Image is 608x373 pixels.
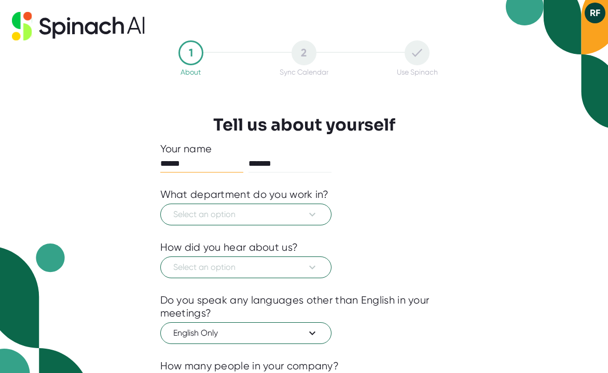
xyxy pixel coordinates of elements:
[160,256,331,278] button: Select an option
[160,322,331,344] button: English Only
[213,115,395,135] h3: Tell us about yourself
[173,261,319,274] span: Select an option
[280,68,328,76] div: Sync Calendar
[585,3,605,23] button: RF
[160,241,298,254] div: How did you hear about us?
[181,68,201,76] div: About
[178,40,203,65] div: 1
[292,40,316,65] div: 2
[160,294,448,320] div: Do you speak any languages other than English in your meetings?
[397,68,438,76] div: Use Spinach
[160,204,331,225] button: Select an option
[160,360,339,372] div: How many people in your company?
[160,188,329,201] div: What department do you work in?
[173,327,319,339] span: English Only
[160,142,448,155] div: Your name
[173,208,319,221] span: Select an option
